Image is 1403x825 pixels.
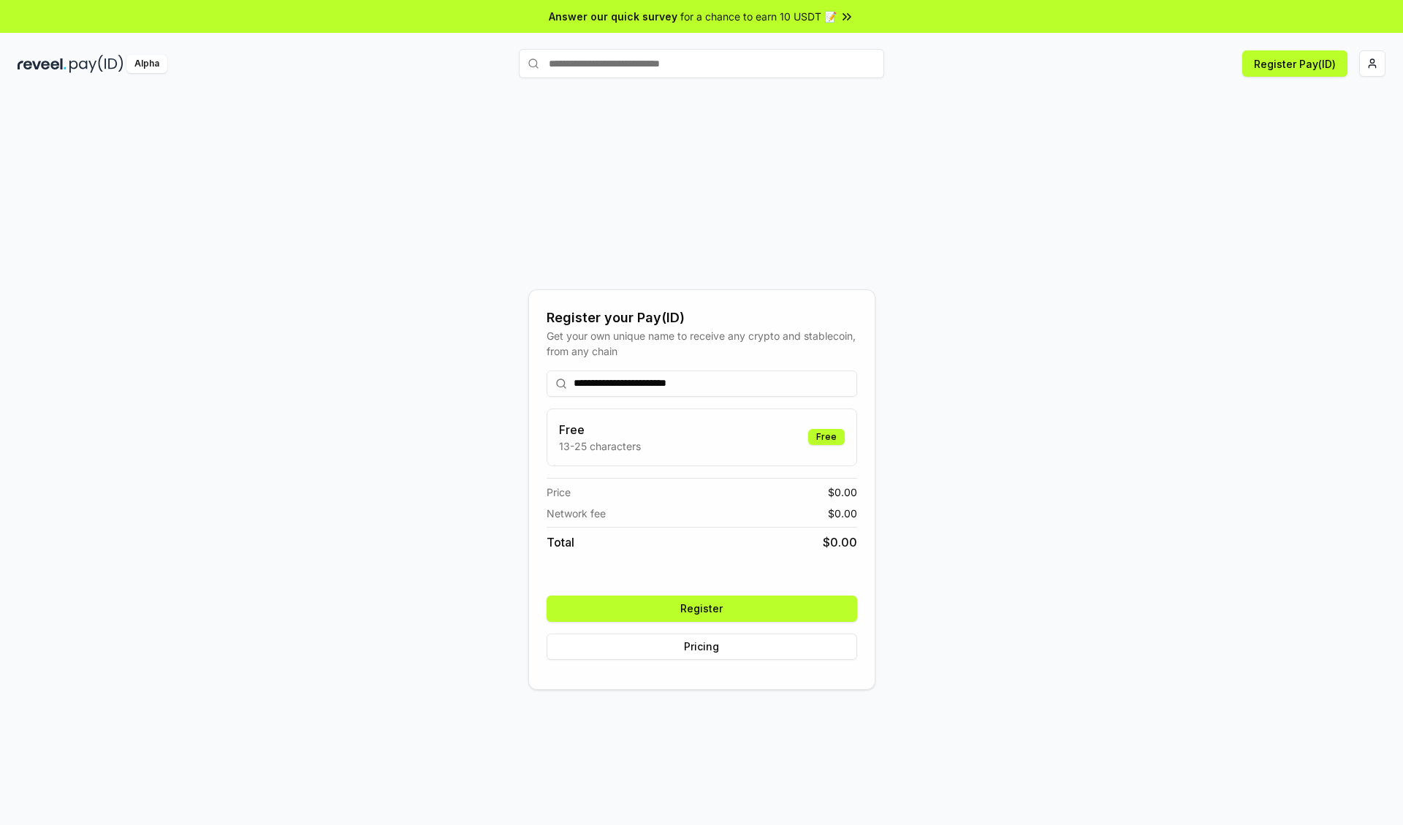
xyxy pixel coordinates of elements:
[547,328,857,359] div: Get your own unique name to receive any crypto and stablecoin, from any chain
[823,533,857,551] span: $ 0.00
[547,596,857,622] button: Register
[559,438,641,454] p: 13-25 characters
[547,506,606,521] span: Network fee
[547,308,857,328] div: Register your Pay(ID)
[547,484,571,500] span: Price
[808,429,845,445] div: Free
[559,421,641,438] h3: Free
[18,55,66,73] img: reveel_dark
[549,9,677,24] span: Answer our quick survey
[828,506,857,521] span: $ 0.00
[680,9,837,24] span: for a chance to earn 10 USDT 📝
[126,55,167,73] div: Alpha
[547,533,574,551] span: Total
[547,634,857,660] button: Pricing
[1242,50,1347,77] button: Register Pay(ID)
[828,484,857,500] span: $ 0.00
[69,55,123,73] img: pay_id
